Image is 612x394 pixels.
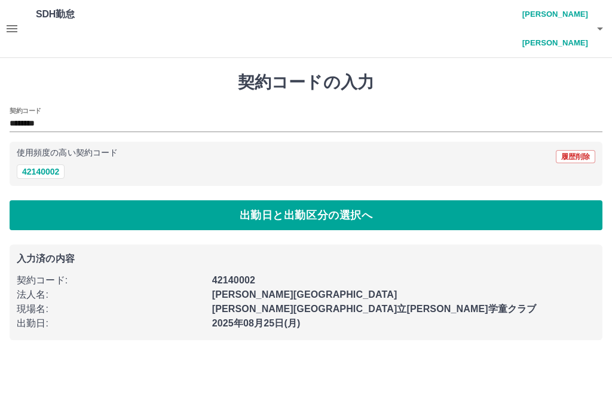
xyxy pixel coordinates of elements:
button: 42140002 [17,164,65,179]
p: 契約コード : [17,273,205,288]
p: 現場名 : [17,302,205,316]
b: [PERSON_NAME][GEOGRAPHIC_DATA] [212,289,397,300]
h1: 契約コードの入力 [10,72,602,93]
b: [PERSON_NAME][GEOGRAPHIC_DATA]立[PERSON_NAME]学童クラブ [212,304,537,314]
p: 使用頻度の高い契約コード [17,149,118,157]
button: 履歴削除 [556,150,595,163]
h2: 契約コード [10,106,41,115]
p: 出勤日 : [17,316,205,331]
p: 法人名 : [17,288,205,302]
p: 入力済の内容 [17,254,595,264]
b: 42140002 [212,275,255,285]
b: 2025年08月25日(月) [212,318,301,328]
button: 出勤日と出勤区分の選択へ [10,200,602,230]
